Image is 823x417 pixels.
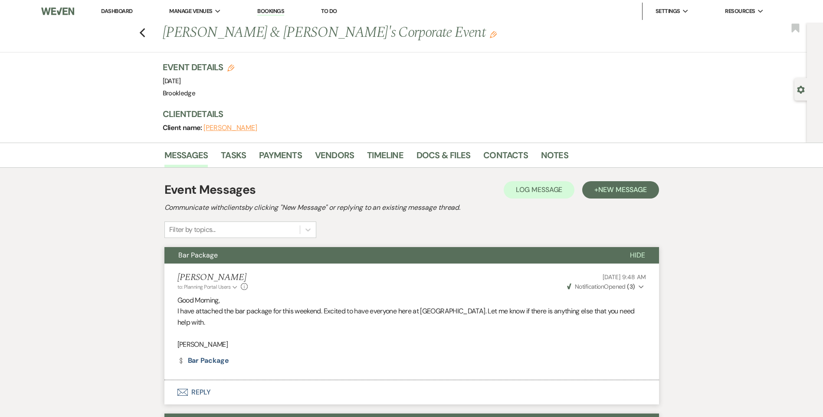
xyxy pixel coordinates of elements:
div: Filter by topics... [169,225,216,235]
h3: Client Details [163,108,649,120]
h3: Event Details [163,61,235,73]
span: Client name: [163,123,204,132]
span: New Message [598,185,646,194]
button: Log Message [504,181,574,199]
h1: Event Messages [164,181,256,199]
a: Dashboard [101,7,132,15]
span: Settings [656,7,680,16]
button: +New Message [582,181,659,199]
button: NotificationOpened (3) [566,282,646,291]
button: to: Planning Portal Users [177,283,239,291]
button: Reply [164,380,659,404]
span: Brookledge [163,89,196,98]
a: Bookings [257,7,284,16]
a: Bar Package [177,357,229,364]
span: Resources [725,7,755,16]
span: [DATE] 9:48 AM [603,273,646,281]
span: Opened [567,283,635,290]
h1: [PERSON_NAME] & [PERSON_NAME]'s Corporate Event [163,23,551,43]
p: Good Morning, [177,295,646,306]
span: Bar Package [178,251,218,260]
a: Payments [259,148,302,167]
p: I have attached the bar package for this weekend. Excited to have everyone here at [GEOGRAPHIC_DA... [177,306,646,328]
img: Weven Logo [41,2,74,20]
button: Open lead details [797,85,805,93]
span: [DATE] [163,77,181,85]
a: Timeline [367,148,403,167]
button: Hide [616,247,659,264]
a: Contacts [483,148,528,167]
a: Vendors [315,148,354,167]
a: Tasks [221,148,246,167]
a: Messages [164,148,208,167]
button: Edit [490,30,497,38]
a: Notes [541,148,568,167]
strong: ( 3 ) [627,283,635,290]
span: Manage Venues [169,7,212,16]
span: Log Message [516,185,562,194]
h5: [PERSON_NAME] [177,272,248,283]
button: Bar Package [164,247,616,264]
p: [PERSON_NAME] [177,339,646,350]
span: Hide [630,251,645,260]
button: [PERSON_NAME] [203,124,257,131]
h2: Communicate with clients by clicking "New Message" or replying to an existing message thread. [164,202,659,213]
a: To Do [321,7,337,15]
span: to: Planning Portal Users [177,283,231,290]
span: Notification [575,283,604,290]
a: Docs & Files [416,148,470,167]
